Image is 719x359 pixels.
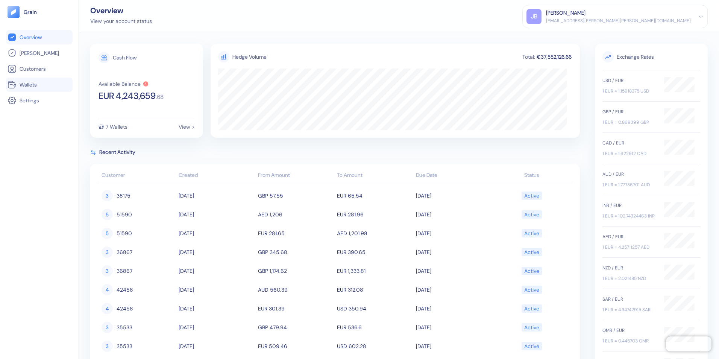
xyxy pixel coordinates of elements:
a: Settings [8,96,71,105]
span: 38175 [117,189,130,202]
td: [DATE] [414,318,493,337]
td: [DATE] [177,299,256,318]
td: USD 350.94 [335,299,414,318]
th: Created [177,168,256,183]
td: EUR 65.54 [335,186,414,205]
td: [DATE] [414,205,493,224]
div: 5 [102,228,113,239]
img: logo-tablet-V2.svg [8,6,20,18]
div: 4 [102,303,113,314]
div: 3 [102,322,113,333]
td: GBP 1,174.62 [256,262,335,280]
a: Customers [8,64,71,73]
iframe: Chatra live chat [666,336,711,351]
div: Total: [522,54,536,59]
td: [DATE] [177,205,256,224]
div: Active [524,227,539,240]
span: Wallets [20,81,37,88]
span: Recent Activity [99,148,135,156]
div: 1 EUR = 1.77736701 AUD [602,181,657,188]
span: 42458 [117,302,133,315]
div: Active [524,208,539,221]
td: [DATE] [414,337,493,356]
td: AED 1,206 [256,205,335,224]
div: USD / EUR [602,77,657,84]
td: EUR 281.65 [256,224,335,243]
td: GBP 479.94 [256,318,335,337]
span: 42458 [117,283,133,296]
td: [DATE] [177,318,256,337]
div: 1 EUR = 102.74324463 INR [602,213,657,219]
span: 51590 [117,227,132,240]
td: [DATE] [177,262,256,280]
div: AED / EUR [602,233,657,240]
td: USD 602.28 [335,337,414,356]
td: AUD 560.39 [256,280,335,299]
td: AED 1,201.98 [335,224,414,243]
span: Exchange Rates [602,51,700,62]
div: AUD / EUR [602,171,657,178]
td: GBP 57.55 [256,186,335,205]
td: EUR 281.96 [335,205,414,224]
td: GBP 345.68 [256,243,335,262]
div: 1 EUR = 0.869399 GBP [602,119,657,126]
div: Active [524,283,539,296]
th: To Amount [335,168,414,183]
td: [DATE] [414,262,493,280]
div: Available Balance [99,81,141,87]
th: Customer [98,168,177,183]
td: EUR 536.6 [335,318,414,337]
span: Settings [20,97,39,104]
td: [DATE] [414,243,493,262]
div: View > [179,124,195,129]
div: 4 [102,284,113,295]
span: 36867 [117,246,132,259]
span: . 68 [156,94,164,100]
div: CAD / EUR [602,140,657,146]
div: 1 EUR = 4.25711257 AED [602,244,657,251]
div: 1 EUR = 2.021485 NZD [602,275,657,282]
div: 3 [102,341,113,352]
div: SAR / EUR [602,296,657,303]
a: Wallets [8,80,71,89]
td: [DATE] [414,186,493,205]
div: Overview [90,7,152,14]
div: 3 [102,265,113,277]
div: 3 [102,190,113,201]
td: EUR 312.08 [335,280,414,299]
span: 36867 [117,265,132,277]
div: [EMAIL_ADDRESS][PERSON_NAME][PERSON_NAME][DOMAIN_NAME] [546,17,691,24]
td: EUR 301.39 [256,299,335,318]
td: [DATE] [177,224,256,243]
span: Overview [20,33,42,41]
td: EUR 509.46 [256,337,335,356]
div: Active [524,189,539,202]
div: Active [524,302,539,315]
div: Active [524,265,539,277]
td: EUR 390.65 [335,243,414,262]
td: [DATE] [414,299,493,318]
div: Status [495,171,569,179]
div: [PERSON_NAME] [546,9,586,17]
div: JB [526,9,542,24]
span: 51590 [117,208,132,221]
td: [DATE] [177,337,256,356]
td: [DATE] [414,280,493,299]
a: [PERSON_NAME] [8,49,71,58]
div: Cash Flow [113,55,137,60]
th: Due Date [414,168,493,183]
div: Hedge Volume [232,53,267,61]
div: Active [524,340,539,353]
div: 1 EUR = 1.622912 CAD [602,150,657,157]
div: 1 EUR = 4.34742915 SAR [602,306,657,313]
td: [DATE] [414,224,493,243]
th: From Amount [256,168,335,183]
td: [DATE] [177,243,256,262]
div: €37,552,126.66 [536,54,572,59]
div: Active [524,321,539,334]
td: [DATE] [177,280,256,299]
div: View your account status [90,17,152,25]
span: EUR 4,243,659 [99,91,156,100]
div: GBP / EUR [602,108,657,115]
td: [DATE] [177,186,256,205]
